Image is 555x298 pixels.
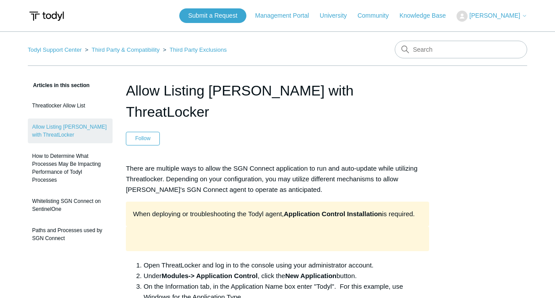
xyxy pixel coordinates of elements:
[170,46,227,53] a: Third Party Exclusions
[143,260,429,271] li: Open ThreatLocker and log in to the console using your administrator account.
[28,46,82,53] a: Todyl Support Center
[179,8,246,23] a: Submit a Request
[28,82,90,88] span: Articles in this section
[320,11,355,20] a: University
[28,222,113,247] a: Paths and Processes used by SGN Connect
[126,163,429,195] p: There are multiple ways to allow the SGN Connect application to run and auto-update while utilizi...
[358,11,398,20] a: Community
[395,41,527,58] input: Search
[28,148,113,188] a: How to Determine What Processes May Be Impacting Performance of Todyl Processes
[161,46,227,53] li: Third Party Exclusions
[28,8,65,24] img: Todyl Support Center Help Center home page
[126,80,429,122] h1: Allow Listing Todyl with ThreatLocker
[255,11,318,20] a: Management Portal
[83,46,162,53] li: Third Party & Compatibility
[469,12,520,19] span: [PERSON_NAME]
[28,118,113,143] a: Allow Listing [PERSON_NAME] with ThreatLocker
[126,202,429,226] div: When deploying or troubleshooting the Todyl agent, is required.
[457,11,527,22] button: [PERSON_NAME]
[28,46,83,53] li: Todyl Support Center
[143,271,429,281] li: Under , click the button.
[92,46,160,53] a: Third Party & Compatibility
[28,193,113,218] a: Whitelisting SGN Connect on SentinelOne
[400,11,455,20] a: Knowledge Base
[285,272,336,279] strong: New Application
[28,97,113,114] a: Threatlocker Allow List
[162,272,257,279] strong: Modules-> Application Control
[284,210,382,218] strong: Application Control Installation
[126,132,160,145] button: Follow Article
